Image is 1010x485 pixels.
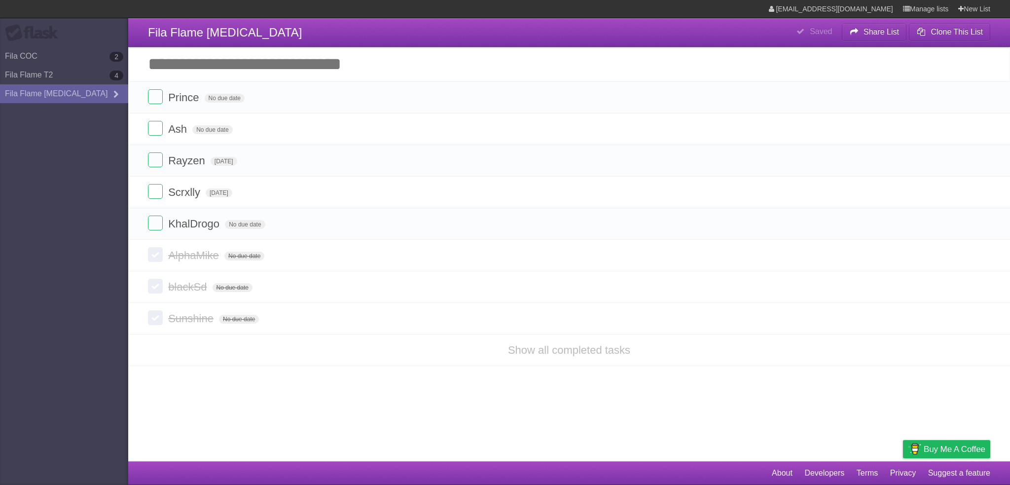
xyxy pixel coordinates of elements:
[205,94,245,103] span: No due date
[924,441,985,458] span: Buy me a coffee
[148,26,302,39] span: Fila Flame [MEDICAL_DATA]
[148,121,163,136] label: Done
[5,24,64,42] div: Flask
[772,464,793,483] a: About
[148,184,163,199] label: Done
[842,23,907,41] button: Share List
[168,123,189,135] span: Ash
[192,125,232,134] span: No due date
[148,152,163,167] label: Done
[810,27,832,36] b: Saved
[857,464,878,483] a: Terms
[211,157,237,166] span: [DATE]
[213,283,252,292] span: No due date
[931,28,983,36] b: Clone This List
[168,312,216,325] span: Sunshine
[928,464,990,483] a: Suggest a feature
[148,279,163,294] label: Done
[219,315,259,324] span: No due date
[908,441,921,457] img: Buy me a coffee
[168,218,222,230] span: KhalDrogo
[168,249,221,261] span: AlphaMike
[148,89,163,104] label: Done
[168,91,201,104] span: Prince
[508,344,630,356] a: Show all completed tasks
[903,440,990,458] a: Buy me a coffee
[109,52,123,62] b: 2
[864,28,899,36] b: Share List
[168,281,209,293] span: blackSd
[168,186,203,198] span: Scrxlly
[890,464,916,483] a: Privacy
[148,247,163,262] label: Done
[148,216,163,230] label: Done
[109,71,123,80] b: 4
[224,252,264,261] span: No due date
[168,154,208,167] span: Rayzen
[909,23,990,41] button: Clone This List
[206,188,232,197] span: [DATE]
[225,220,265,229] span: No due date
[148,310,163,325] label: Done
[804,464,844,483] a: Developers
